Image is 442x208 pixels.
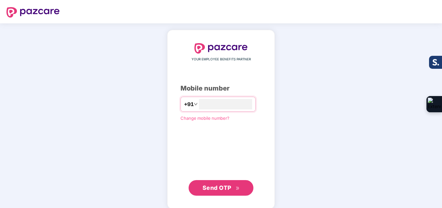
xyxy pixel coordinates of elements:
[194,102,198,106] span: down
[180,83,262,93] div: Mobile number
[236,186,240,190] span: double-right
[203,184,231,191] span: Send OTP
[180,116,229,121] a: Change mobile number?
[428,98,441,111] img: Extension Icon
[192,57,251,62] span: YOUR EMPLOYEE BENEFITS PARTNER
[189,180,253,196] button: Send OTPdouble-right
[194,43,248,54] img: logo
[184,100,194,108] span: +91
[6,7,60,18] img: logo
